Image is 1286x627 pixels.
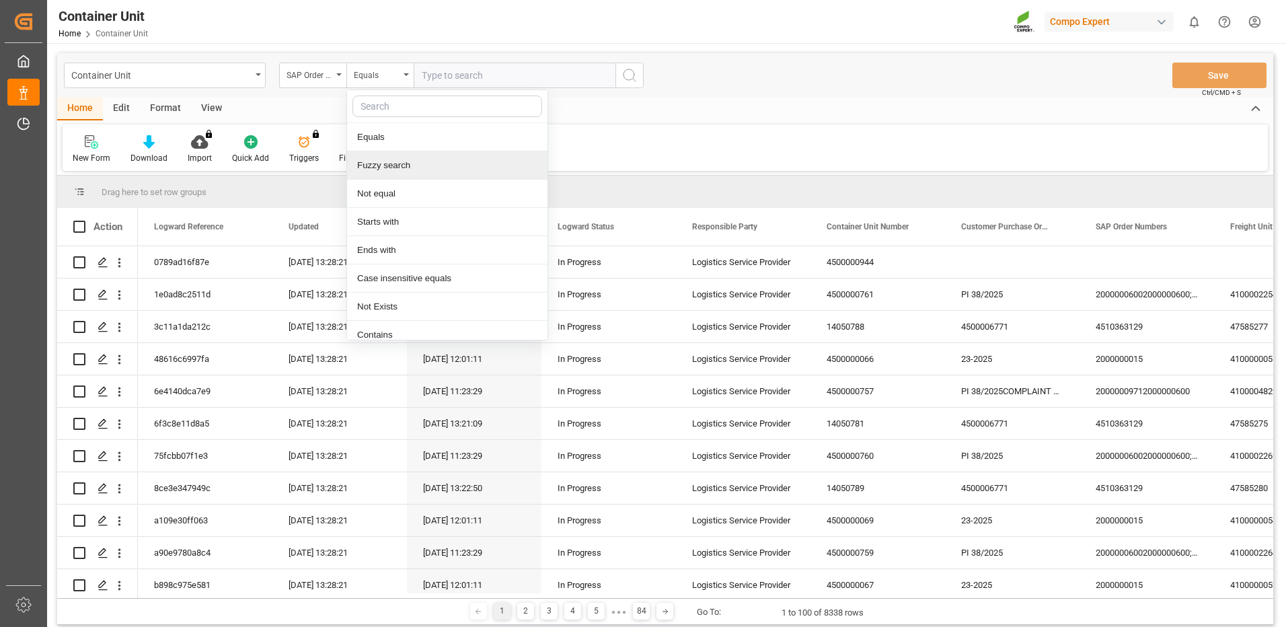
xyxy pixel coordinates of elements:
div: Logistics Service Provider [676,440,810,472]
div: 2000000015 [1080,569,1214,601]
div: 20000006002000000600;2000000971 [1080,279,1214,310]
button: Save [1172,63,1266,88]
div: 4500006771 [945,408,1080,439]
div: Download [130,152,167,164]
div: View [191,98,232,120]
div: Press SPACE to select this row. [57,375,138,408]
div: Starts with [347,208,547,236]
div: Logistics Service Provider [676,569,810,601]
div: [DATE] 13:28:21 [272,375,407,407]
div: Container Unit [59,6,148,26]
div: [DATE] 11:23:29 [407,440,541,472]
div: [DATE] 13:22:50 [407,472,541,504]
span: Drag here to set row groups [102,187,206,197]
div: Logistics Service Provider [676,279,810,310]
button: Help Center [1209,7,1240,37]
div: a90e9780a8c4 [138,537,272,568]
div: Go To: [697,605,721,619]
div: 4 [564,603,581,620]
div: Logistics Service Provider [676,375,810,407]
div: 14050781 [810,408,945,439]
div: SAP Order Numbers [287,66,332,81]
div: Logistics Service Provider [676,311,810,342]
div: Ends with [347,236,547,264]
div: 4510363129 [1080,408,1214,439]
div: 2000000015 [1080,505,1214,536]
span: SAP Order Numbers [1096,222,1167,231]
div: [DATE] 12:01:11 [407,505,541,536]
div: a109e30ff063 [138,505,272,536]
div: [DATE] 13:28:21 [272,408,407,439]
span: Logward Reference [154,222,223,231]
div: 23-2025 [945,505,1080,536]
div: Logistics Service Provider [676,505,810,536]
div: 4500000067 [810,569,945,601]
div: 3c11a1da212c [138,311,272,342]
div: Logistics Service Provider [676,537,810,568]
div: 1 [494,603,510,620]
button: Compo Expert [1045,9,1179,34]
div: [DATE] 13:28:21 [272,343,407,375]
div: 8ce3e347949c [138,472,272,504]
button: show 0 new notifications [1179,7,1209,37]
div: Fuzzy search [347,151,547,180]
div: 5 [588,603,605,620]
button: open menu [64,63,266,88]
div: In Progress [558,311,660,342]
div: 4510363129 [1080,472,1214,504]
div: 84 [633,603,650,620]
div: 20000006002000000600;2000000971 [1080,537,1214,568]
div: In Progress [558,538,660,568]
div: [DATE] 13:28:21 [272,505,407,536]
div: Press SPACE to select this row. [57,569,138,601]
div: Press SPACE to select this row. [57,311,138,343]
div: In Progress [558,376,660,407]
div: Compo Expert [1045,12,1174,32]
div: Press SPACE to select this row. [57,343,138,375]
div: 75fcbb07f1e3 [138,440,272,472]
div: 4500000066 [810,343,945,375]
div: 3 [541,603,558,620]
div: [DATE] 13:28:21 [272,472,407,504]
div: Not equal [347,180,547,208]
div: Equals [354,66,400,81]
span: Responsible Party [692,222,757,231]
div: Press SPACE to select this row. [57,279,138,311]
div: 4500000761 [810,279,945,310]
img: Screenshot%202023-09-29%20at%2010.02.21.png_1712312052.png [1014,10,1035,34]
div: [DATE] 11:23:29 [407,375,541,407]
div: Logistics Service Provider [676,472,810,504]
div: Format [140,98,191,120]
div: [DATE] 11:23:29 [407,537,541,568]
div: 14050788 [810,311,945,342]
div: Case insensitive equals [347,264,547,293]
div: Action [93,221,122,233]
div: Home [57,98,103,120]
div: 14050789 [810,472,945,504]
div: ● ● ● [611,607,626,617]
div: 4500000944 [810,246,945,278]
div: 4500000757 [810,375,945,407]
span: Updated [289,222,319,231]
div: In Progress [558,441,660,472]
a: Home [59,29,81,38]
div: 4500000069 [810,505,945,536]
div: 6e4140dca7e9 [138,375,272,407]
div: PI 38/2025 [945,279,1080,310]
div: 4500000760 [810,440,945,472]
div: 2 [517,603,534,620]
div: In Progress [558,247,660,278]
div: Not Exists [347,293,547,321]
button: open menu [279,63,346,88]
div: PI 38/2025COMPLAINT 2000000004 [945,375,1080,407]
div: Press SPACE to select this row. [57,505,138,537]
div: PI 38/2025 [945,537,1080,568]
span: Container Unit Number [827,222,909,231]
input: Search [352,96,542,117]
div: In Progress [558,505,660,536]
div: [DATE] 12:01:11 [407,569,541,601]
button: close menu [346,63,414,88]
div: 0789ad16f87e [138,246,272,278]
div: 4510363129 [1080,311,1214,342]
div: Press SPACE to select this row. [57,408,138,440]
